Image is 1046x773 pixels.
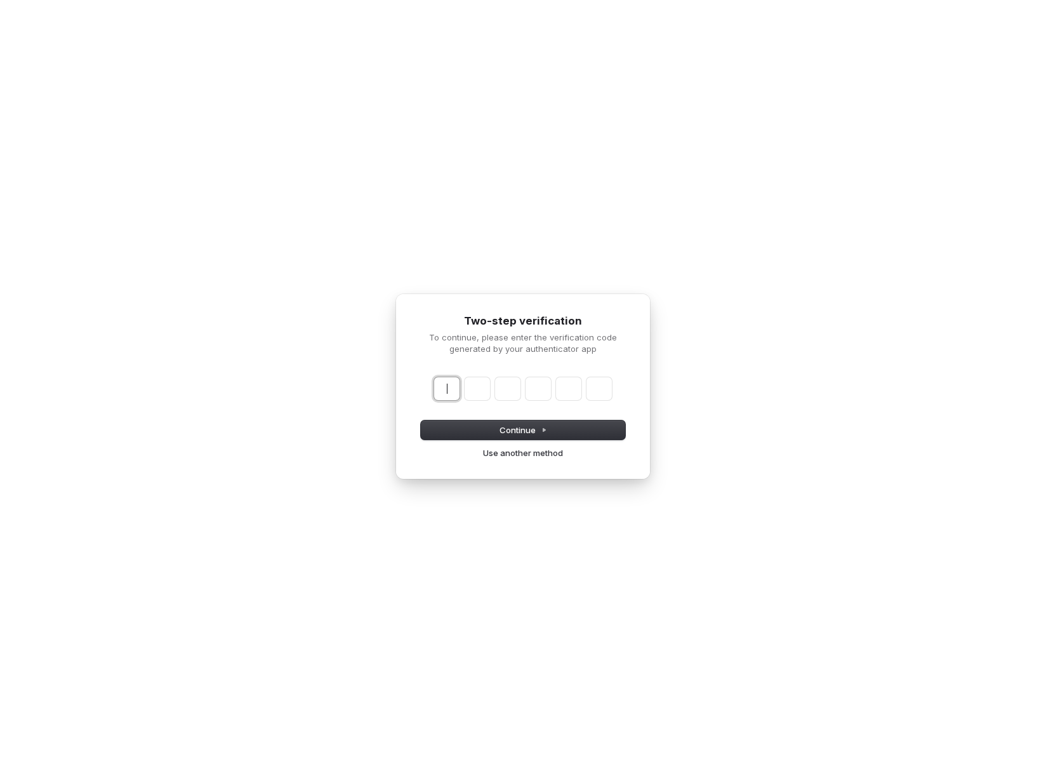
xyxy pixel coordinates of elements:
span: Continue [500,424,547,436]
p: To continue, please enter the verification code generated by your authenticator app [421,332,625,354]
input: Enter verification code [434,377,637,400]
button: Continue [421,420,625,440]
h1: Two-step verification [421,314,625,329]
a: Use another method [483,447,563,459]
